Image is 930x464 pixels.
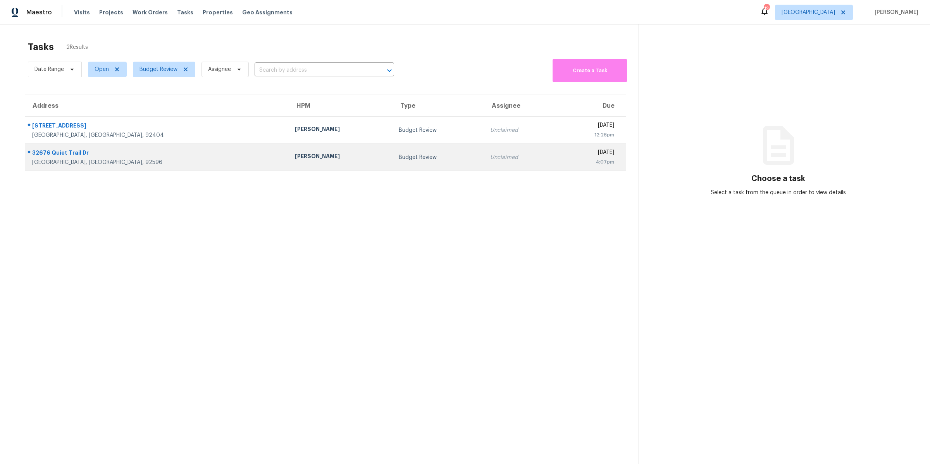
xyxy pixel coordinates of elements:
div: 32676 Quiet Trail Dr [32,149,282,159]
div: Budget Review [399,154,478,161]
h3: Choose a task [751,175,805,183]
div: [DATE] [563,148,614,158]
button: Open [384,65,395,76]
th: Address [25,95,289,117]
span: Visits [74,9,90,16]
button: Create a Task [553,59,627,82]
th: Due [557,95,626,117]
th: HPM [289,95,393,117]
span: Tasks [177,10,193,15]
div: Unclaimed [490,126,551,134]
th: Type [393,95,484,117]
span: Assignee [208,66,231,73]
th: Assignee [484,95,557,117]
span: Properties [203,9,233,16]
span: 2 Results [66,43,88,51]
div: 12 [764,5,769,12]
span: Projects [99,9,123,16]
div: 12:26pm [563,131,614,139]
div: [GEOGRAPHIC_DATA], [GEOGRAPHIC_DATA], 92596 [32,159,282,166]
span: Maestro [26,9,52,16]
span: Open [95,66,109,73]
div: Select a task from the queue in order to view details [709,189,848,197]
div: Unclaimed [490,154,551,161]
div: [PERSON_NAME] [295,152,387,162]
span: Geo Assignments [242,9,293,16]
div: [STREET_ADDRESS] [32,122,282,131]
span: Budget Review [139,66,177,73]
div: Budget Review [399,126,478,134]
div: 4:07pm [563,158,614,166]
span: [GEOGRAPHIC_DATA] [782,9,835,16]
div: [GEOGRAPHIC_DATA], [GEOGRAPHIC_DATA], 92404 [32,131,282,139]
div: [PERSON_NAME] [295,125,387,135]
span: Work Orders [133,9,168,16]
div: [DATE] [563,121,614,131]
span: Date Range [34,66,64,73]
span: [PERSON_NAME] [871,9,918,16]
input: Search by address [255,64,372,76]
span: Create a Task [556,66,623,75]
h2: Tasks [28,43,54,51]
